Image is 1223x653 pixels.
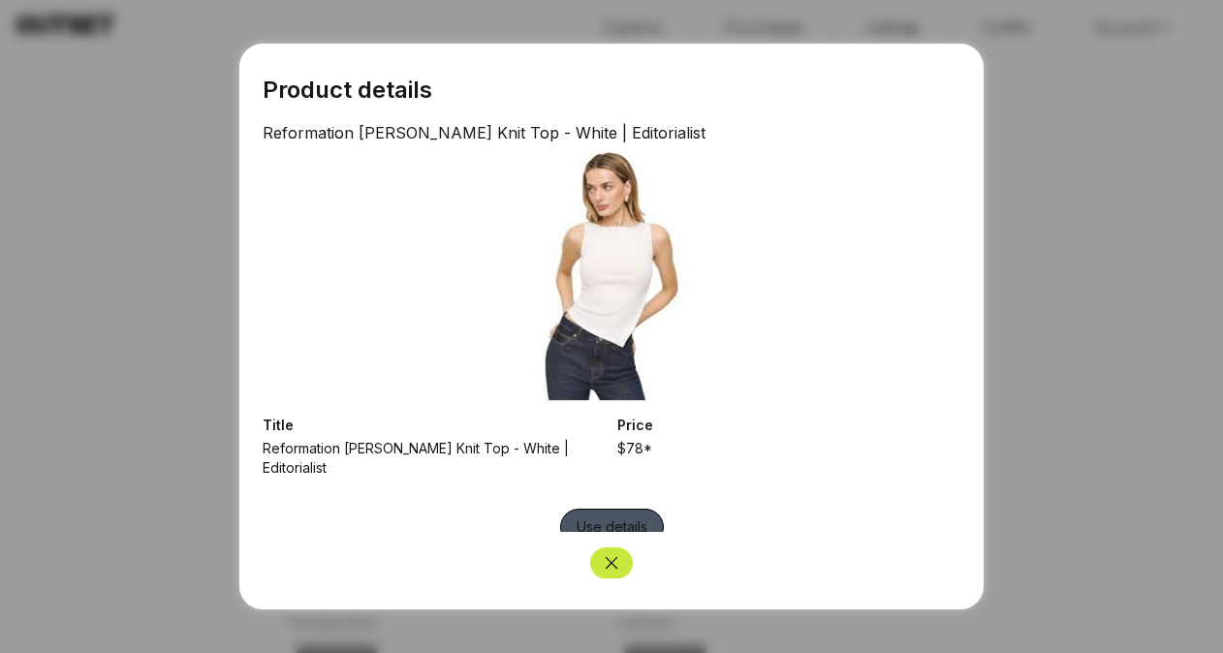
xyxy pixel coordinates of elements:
h1: Product details [263,75,960,106]
button: Close [590,547,633,578]
span: Price [617,416,960,435]
button: Use details [560,509,664,545]
p: Reformation [PERSON_NAME] Knit Top - White | Editorialist [263,121,960,144]
span: Title [263,416,606,435]
span: Reformation [PERSON_NAME] Knit Top - White | Editorialist [263,439,606,478]
img: Reformation Hudson Knit Top - White | Editorialist [518,152,705,400]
